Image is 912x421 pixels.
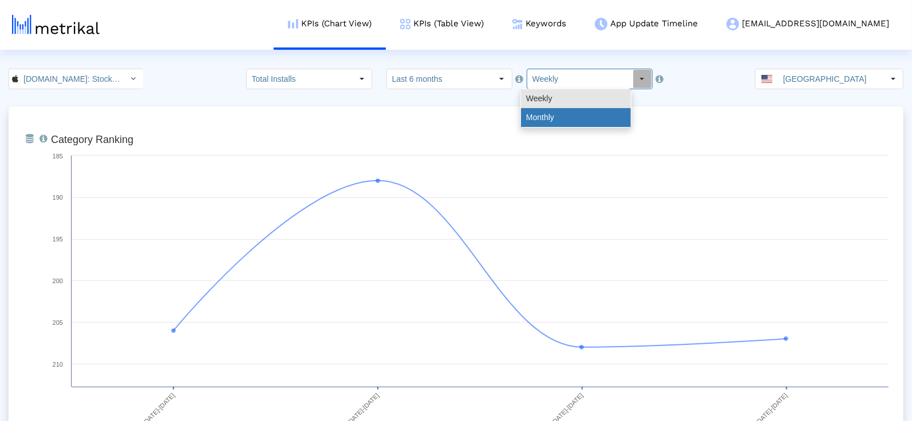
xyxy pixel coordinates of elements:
[53,319,63,326] text: 205
[521,108,631,127] div: Monthly
[883,69,903,89] div: Select
[288,19,298,29] img: kpi-chart-menu-icon.png
[124,69,143,89] div: Select
[512,19,523,29] img: keywords.png
[400,19,410,29] img: kpi-table-menu-icon.png
[492,69,512,89] div: Select
[53,153,63,160] text: 185
[595,18,607,30] img: app-update-menu-icon.png
[53,361,63,368] text: 210
[53,236,63,243] text: 195
[633,69,652,89] div: Select
[53,277,63,284] text: 200
[51,134,133,145] tspan: Category Ranking
[12,15,100,34] img: metrical-logo-light.png
[53,194,63,201] text: 190
[521,89,631,108] div: Weekly
[352,69,372,89] div: Select
[727,18,739,30] img: my-account-menu-icon.png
